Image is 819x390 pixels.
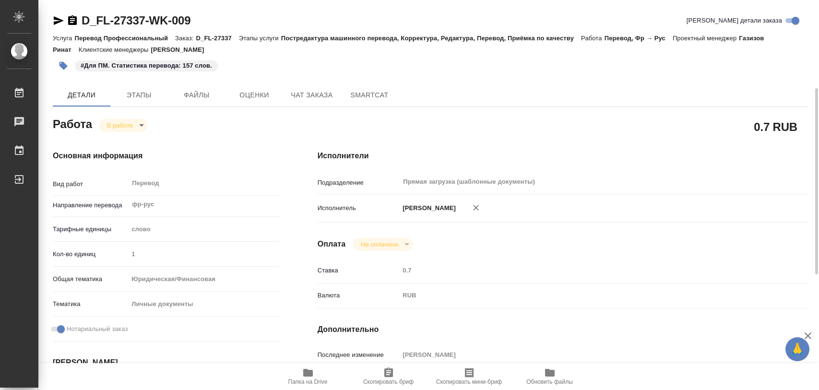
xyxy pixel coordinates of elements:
p: #Для ПМ. Статистика перевода: 157 слов. [81,61,212,71]
a: D_FL-27337-WK-009 [82,14,190,27]
button: Папка на Drive [268,363,348,390]
span: Детали [59,89,105,101]
p: Перевод Профессиональный [74,35,175,42]
button: Добавить тэг [53,55,74,76]
span: Скопировать бриф [363,378,414,385]
button: В работе [104,121,136,130]
p: Тарифные единицы [53,225,128,234]
p: Подразделение [318,178,400,188]
p: Валюта [318,291,400,300]
p: Тематика [53,299,128,309]
p: Кол-во единиц [53,249,128,259]
h4: Основная информация [53,150,279,162]
button: Скопировать ссылку [67,15,78,26]
p: Направление перевода [53,201,128,210]
p: Работа [581,35,605,42]
p: Клиентские менеджеры [79,46,151,53]
button: Скопировать ссылку для ЯМессенджера [53,15,64,26]
div: Личные документы [128,296,279,312]
p: D_FL-27337 [196,35,239,42]
p: Услуга [53,35,74,42]
p: Вид работ [53,179,128,189]
button: Скопировать мини-бриф [429,363,510,390]
h2: 0.7 RUB [754,118,797,135]
div: Юридическая/Финансовая [128,271,279,287]
span: Обновить файлы [526,378,573,385]
p: Этапы услуги [239,35,281,42]
div: В работе [99,119,147,132]
span: Для ПМ. Статистика перевода: 157 слов. [74,61,219,69]
p: Проектный менеджер [673,35,739,42]
span: Файлы [174,89,220,101]
input: Пустое поле [128,247,279,261]
p: Ставка [318,266,400,275]
h4: Исполнители [318,150,808,162]
span: Нотариальный заказ [67,324,128,334]
button: Не оплачена [358,240,401,248]
input: Пустое поле [399,348,767,362]
span: Папка на Drive [288,378,328,385]
div: слово [128,221,279,237]
p: Общая тематика [53,274,128,284]
span: SmartCat [346,89,392,101]
h4: [PERSON_NAME] [53,357,279,368]
span: Скопировать мини-бриф [436,378,502,385]
div: RUB [399,287,767,304]
h4: Оплата [318,238,346,250]
p: [PERSON_NAME] [399,203,456,213]
button: Обновить файлы [510,363,590,390]
p: Заказ: [175,35,196,42]
span: [PERSON_NAME] детали заказа [687,16,782,25]
h4: Дополнительно [318,324,808,335]
span: 🙏 [789,339,806,359]
p: Последнее изменение [318,350,400,360]
h2: Работа [53,115,92,132]
p: Постредактура машинного перевода, Корректура, Редактура, Перевод, Приёмка по качеству [281,35,581,42]
input: Пустое поле [399,263,767,277]
div: В работе [353,238,412,251]
span: Чат заказа [289,89,335,101]
button: Скопировать бриф [348,363,429,390]
p: [PERSON_NAME] [151,46,212,53]
button: 🙏 [785,337,809,361]
p: Исполнитель [318,203,400,213]
button: Удалить исполнителя [465,197,487,218]
span: Оценки [231,89,277,101]
p: Перевод, Фр → Рус [605,35,673,42]
span: Этапы [116,89,162,101]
